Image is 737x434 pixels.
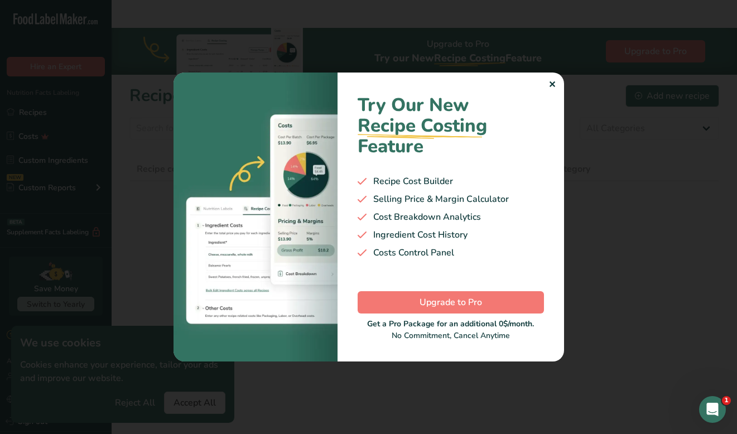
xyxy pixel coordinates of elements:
[420,296,482,309] span: Upgrade to Pro
[358,228,544,242] div: Ingredient Cost History
[358,318,544,341] div: No Commitment, Cancel Anytime
[358,95,544,157] h1: Try Our New Feature
[358,291,544,314] button: Upgrade to Pro
[548,78,556,91] div: ✕
[174,73,338,361] img: costing-image-1.bb94421.webp
[699,396,726,423] iframe: Intercom live chat
[358,113,487,138] span: Recipe Costing
[358,246,544,259] div: Costs Control Panel
[358,192,544,206] div: Selling Price & Margin Calculator
[358,318,544,330] div: Get a Pro Package for an additional 0$/month.
[358,210,544,224] div: Cost Breakdown Analytics
[358,175,544,188] div: Recipe Cost Builder
[722,396,731,405] span: 1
